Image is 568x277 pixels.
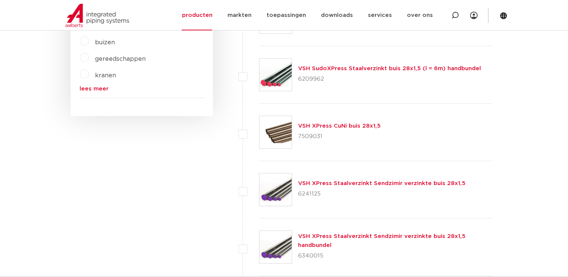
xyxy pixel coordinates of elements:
[298,233,466,248] a: VSH XPress Staalverzinkt Sendzimir verzinkte buis 28x1,5 handbundel
[259,231,292,263] img: Thumbnail for VSH XPress Staalverzinkt Sendzimir verzinkte buis 28x1,5 handbundel
[80,86,204,92] a: lees meer
[298,181,466,186] a: VSH XPress Staalverzinkt Sendzimir verzinkte buis 28x1,5
[95,56,146,62] a: gereedschappen
[298,131,381,143] p: 7509031
[95,72,116,78] a: kranen
[298,73,481,85] p: 6209962
[95,39,115,45] a: buizen
[298,66,481,71] a: VSH SudoXPress Staalverzinkt buis 28x1,5 (l = 6m) handbundel
[298,250,492,262] p: 6340015
[298,123,381,129] a: VSH XPress CuNi buis 28x1,5
[259,116,292,148] img: Thumbnail for VSH XPress CuNi buis 28x1,5
[298,188,466,200] p: 6241125
[259,173,292,206] img: Thumbnail for VSH XPress Staalverzinkt Sendzimir verzinkte buis 28x1,5
[259,59,292,91] img: Thumbnail for VSH SudoXPress Staalverzinkt buis 28x1,5 (l = 6m) handbundel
